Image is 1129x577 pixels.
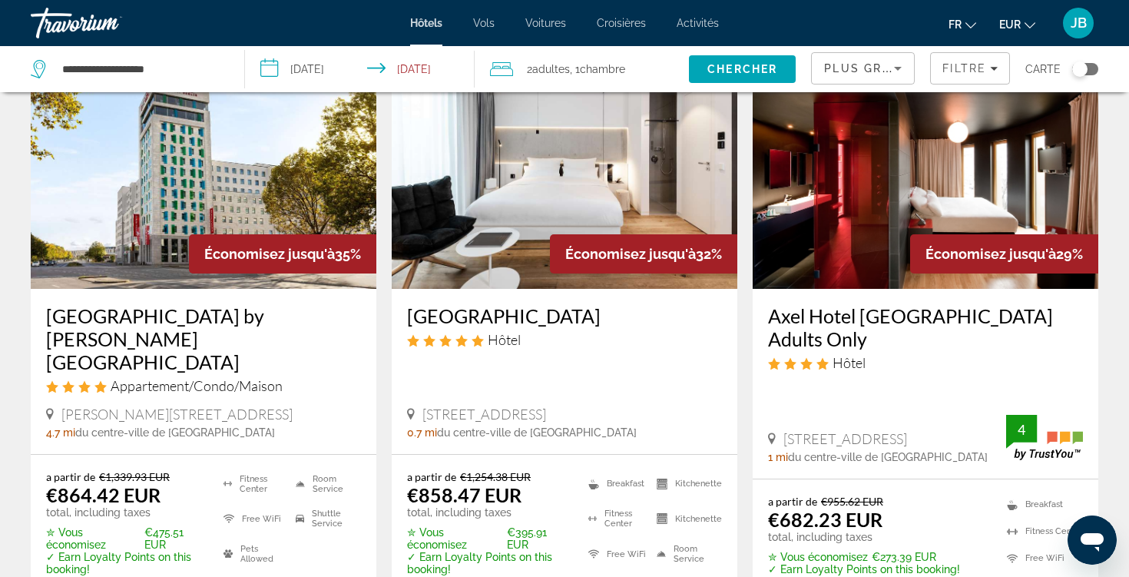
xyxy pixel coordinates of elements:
[649,470,722,498] li: Kitchenette
[580,63,625,75] span: Chambre
[46,526,204,551] p: €475.51 EUR
[768,531,960,543] p: total, including taxes
[768,495,817,508] span: a partir de
[216,506,289,533] li: Free WiFi
[46,304,361,373] a: [GEOGRAPHIC_DATA] by [PERSON_NAME] [GEOGRAPHIC_DATA]
[475,46,689,92] button: Travelers: 2 adults, 0 children
[910,234,1098,274] div: 29%
[216,540,289,568] li: Pets Allowed
[1025,58,1061,80] span: Carte
[46,483,161,506] ins: €864.42 EUR
[46,506,204,519] p: total, including taxes
[407,526,569,551] p: €395.91 EUR
[833,354,866,371] span: Hôtel
[407,526,503,551] span: ✮ Vous économisez
[949,13,976,35] button: Change language
[565,246,696,262] span: Économisez jusqu'à
[288,470,361,498] li: Room Service
[488,331,521,348] span: Hôtel
[783,430,907,447] span: [STREET_ADDRESS]
[999,522,1083,541] li: Fitness Center
[189,234,376,274] div: 35%
[597,17,646,29] a: Croisières
[31,3,184,43] a: Travorium
[999,13,1035,35] button: Change currency
[31,43,376,289] img: Vienna House by Wyndham Andel's Berlin
[999,549,1083,568] li: Free WiFi
[288,506,361,533] li: Shuttle Service
[46,426,75,439] span: 4.7 mi
[407,506,569,519] p: total, including taxes
[422,406,546,423] span: [STREET_ADDRESS]
[925,246,1056,262] span: Économisez jusqu'à
[1006,420,1037,439] div: 4
[550,234,737,274] div: 32%
[1006,415,1083,460] img: TrustYou guest rating badge
[1068,516,1117,565] iframe: Bouton de lancement de la fenêtre de messagerie
[581,540,649,568] li: Free WiFi
[527,58,570,80] span: 2
[437,426,637,439] span: du centre-ville de [GEOGRAPHIC_DATA]
[75,426,275,439] span: du centre-ville de [GEOGRAPHIC_DATA]
[216,470,289,498] li: Fitness Center
[61,406,293,423] span: [PERSON_NAME][STREET_ADDRESS]
[821,495,883,508] del: €955.62 EUR
[204,246,335,262] span: Économisez jusqu'à
[788,451,988,463] span: du centre-ville de [GEOGRAPHIC_DATA]
[407,304,722,327] a: [GEOGRAPHIC_DATA]
[824,62,1008,75] span: Plus grandes économies
[473,17,495,29] a: Vols
[407,331,722,348] div: 5 star Hotel
[649,506,722,533] li: Kitchenette
[46,377,361,394] div: 4 star Apartment
[649,540,722,568] li: Room Service
[942,62,986,75] span: Filtre
[111,377,283,394] span: Appartement/Condo/Maison
[46,551,204,575] p: ✓ Earn Loyalty Points on this booking!
[824,59,902,78] mat-select: Sort by
[1058,7,1098,39] button: User Menu
[410,17,442,29] a: Hôtels
[1061,62,1098,76] button: Toggle map
[677,17,719,29] a: Activités
[949,18,962,31] span: fr
[570,58,625,80] span: , 1
[999,495,1083,514] li: Breakfast
[753,43,1098,289] img: Axel Hotel Berlin Adults Only
[392,43,737,289] img: KPM Hotel & Residences
[46,526,141,551] span: ✮ Vous économisez
[245,46,475,92] button: Select check in and out date
[407,483,521,506] ins: €858.47 EUR
[460,470,531,483] del: €1,254.38 EUR
[532,63,570,75] span: Adultes
[407,470,456,483] span: a partir de
[768,563,960,575] p: ✓ Earn Loyalty Points on this booking!
[768,304,1083,350] a: Axel Hotel [GEOGRAPHIC_DATA] Adults Only
[407,551,569,575] p: ✓ Earn Loyalty Points on this booking!
[768,551,868,563] span: ✮ Vous économisez
[768,354,1083,371] div: 4 star Hotel
[581,470,649,498] li: Breakfast
[768,508,882,531] ins: €682.23 EUR
[46,470,95,483] span: a partir de
[999,18,1021,31] span: EUR
[581,506,649,533] li: Fitness Center
[1071,15,1087,31] span: JB
[930,52,1010,85] button: Filters
[525,17,566,29] a: Voitures
[689,55,796,83] button: Search
[407,426,437,439] span: 0.7 mi
[707,63,777,75] span: Chercher
[768,551,960,563] p: €273.39 EUR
